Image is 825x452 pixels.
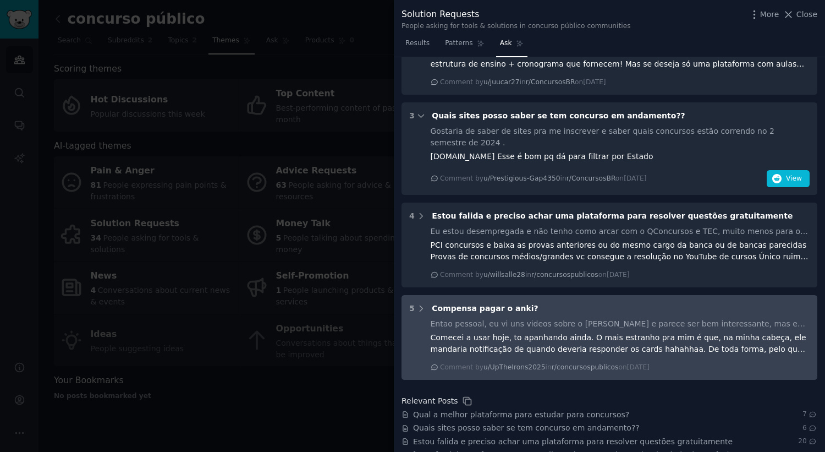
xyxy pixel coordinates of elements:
[440,78,606,88] div: Comment by in on [DATE]
[802,410,817,420] span: 7
[496,35,527,57] a: Ask
[802,423,817,433] span: 6
[413,436,733,448] a: Estou falida e preciso achar uma plataforma para resolver questões gratuitamente
[431,318,810,330] div: Entao pessoal, eu vi uns videos sobre o [PERSON_NAME] e parece ser bem interessante, mas eu hones...
[402,8,631,21] div: Solution Requests
[409,110,415,122] div: 3
[483,363,546,371] span: u/UpTheIrons2025
[413,409,629,421] a: Qual a melhor plataforma para estudar para concursos?
[402,21,631,31] div: People asking for tools & solutions in concurso público communities
[783,9,817,20] button: Close
[526,78,575,86] span: r/ConcursosBR
[431,126,810,149] div: Gostaria de saber de sites pra me inscrever e saber quais concursos estão correndo no 2 semestre ...
[432,211,793,220] span: Estou falida e preciso achar uma plataforma para resolver questões gratuitamente
[483,78,520,86] span: u/juucar27
[432,304,538,313] span: Compensa pagar o anki?
[409,210,415,222] div: 4
[409,303,415,314] div: 5
[402,395,458,407] div: Relevant Posts
[483,175,560,182] span: u/Prestigious-Gap4350
[413,422,640,434] a: Quais sites posso saber se tem concurso em andamento??
[441,35,488,57] a: Patterns
[767,176,810,185] a: View
[402,35,433,57] a: Results
[483,271,525,279] span: u/willsalle28
[431,239,810,263] div: PCI concursos e baixa as provas anteriores ou do mesmo cargo da banca ou de bancas parecidas Prov...
[796,9,817,20] span: Close
[431,226,810,237] div: Eu estou desempregada e não tenho como arcar com o QConcursos e TEC, muito menos para os curtinho...
[566,175,615,182] span: r/ConcursosBR
[440,270,629,280] div: Comment by in on [DATE]
[767,170,810,188] button: View
[431,332,810,355] div: Comecei a usar hoje, to apanhando ainda. O mais estranho pra mim é que, na minha cabeça, ele mand...
[440,174,647,184] div: Comment by in on [DATE]
[440,363,650,373] div: Comment by in on [DATE]
[531,271,598,279] span: r/concursospublicos
[786,174,802,184] span: View
[431,47,810,70] div: Gosto muito do CEISC, o investimento é mais alto mas pra mim sempre valeu a pena pela estrutura d...
[798,437,817,446] span: 20
[432,111,685,120] span: Quais sites posso saber se tem concurso em andamento??
[431,151,810,162] div: [DOMAIN_NAME] Esse é bom pq dá para filtrar por Estado
[760,9,779,20] span: More
[552,363,619,371] span: r/concursospublicos
[445,39,472,48] span: Patterns
[405,39,430,48] span: Results
[749,9,779,20] button: More
[500,39,512,48] span: Ask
